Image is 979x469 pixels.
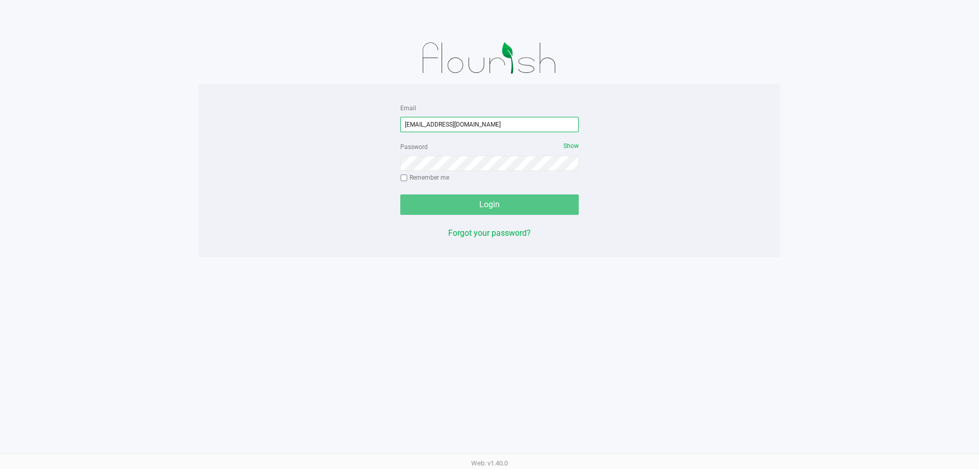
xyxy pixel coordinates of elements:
span: Web: v1.40.0 [471,459,508,467]
span: Show [563,142,579,150]
label: Password [400,142,428,152]
button: Forgot your password? [448,227,531,239]
label: Remember me [400,173,449,182]
input: Remember me [400,175,407,182]
label: Email [400,104,416,113]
